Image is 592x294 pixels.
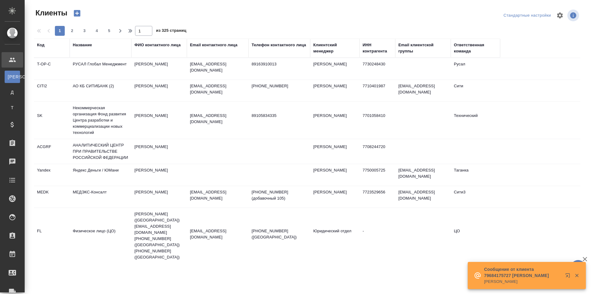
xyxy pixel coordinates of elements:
p: Сообщение от клиента 79684175727 [PERSON_NAME] [484,266,561,279]
div: Ответственная команда [454,42,497,54]
td: [PERSON_NAME] [310,164,360,186]
div: ИНН контрагента [363,42,392,54]
span: 4 [92,28,102,34]
td: ЦО [451,225,500,246]
td: [PERSON_NAME] [310,58,360,80]
td: Yandex [34,164,70,186]
td: Сити [451,80,500,101]
td: 7730248430 [360,58,395,80]
td: Технический [451,110,500,131]
td: [PERSON_NAME] [310,110,360,131]
td: CITI2 [34,80,70,101]
div: Название [73,42,92,48]
td: [PERSON_NAME] ([GEOGRAPHIC_DATA]) [EMAIL_ADDRESS][DOMAIN_NAME] [PHONE_NUMBER] ([GEOGRAPHIC_DATA])... [131,208,187,263]
div: Код [37,42,44,48]
td: АНАЛИТИЧЕСКИЙ ЦЕНТР ПРИ ПРАВИТЕЛЬСТВЕ РОССИЙСКОЙ ФЕДЕРАЦИИ [70,139,131,164]
p: 89163910013 [252,61,307,67]
div: Email контактного лица [190,42,237,48]
div: Клиентский менеджер [313,42,356,54]
p: [PHONE_NUMBER] ([GEOGRAPHIC_DATA]) [252,228,307,240]
td: 7710401987 [360,80,395,101]
td: [PERSON_NAME] [310,80,360,101]
td: 7701058410 [360,110,395,131]
p: [EMAIL_ADDRESS][DOMAIN_NAME] [190,189,245,201]
td: [PERSON_NAME] [131,110,187,131]
span: из 325 страниц [156,27,186,36]
div: Email клиентской группы [398,42,448,54]
p: [EMAIL_ADDRESS][DOMAIN_NAME] [190,83,245,95]
td: Русал [451,58,500,80]
a: Т [5,101,20,114]
p: [EMAIL_ADDRESS][DOMAIN_NAME] [190,113,245,125]
td: РУСАЛ Глобал Менеджмент [70,58,131,80]
td: [PERSON_NAME] [310,186,360,208]
button: 3 [80,26,89,36]
td: [PERSON_NAME] [131,141,187,162]
p: [PHONE_NUMBER] [252,83,307,89]
span: 5 [104,28,114,34]
div: split button [502,11,553,20]
p: 89105834335 [252,113,307,119]
button: Создать [70,8,84,19]
span: 3 [80,28,89,34]
td: МЕДЭКС-Консалт [70,186,131,208]
td: MEDK [34,186,70,208]
button: 4 [92,26,102,36]
p: [PHONE_NUMBER] (добавочный 105) [252,189,307,201]
td: Некоммерческая организация Фонд развития Центра разработки и коммерциализации новых технологий [70,102,131,139]
td: 7723529656 [360,186,395,208]
span: Посмотреть информацию [567,10,580,21]
p: [EMAIL_ADDRESS][DOMAIN_NAME] [190,228,245,240]
td: [PERSON_NAME] [131,80,187,101]
td: [EMAIL_ADDRESS][DOMAIN_NAME] [395,80,451,101]
td: АО КБ СИТИБАНК (2) [70,80,131,101]
p: [PERSON_NAME] [484,279,561,285]
button: 5 [104,26,114,36]
span: Настроить таблицу [553,8,567,23]
td: T-OP-C [34,58,70,80]
td: SK [34,110,70,131]
div: ФИО контактного лица [134,42,181,48]
div: Телефон контактного лица [252,42,306,48]
td: [PERSON_NAME] [131,164,187,186]
td: [PERSON_NAME] [131,58,187,80]
td: [EMAIL_ADDRESS][DOMAIN_NAME] [395,186,451,208]
a: Д [5,86,20,98]
td: - [360,225,395,246]
td: Сити3 [451,186,500,208]
p: [EMAIL_ADDRESS][DOMAIN_NAME] [190,61,245,73]
td: 7750005725 [360,164,395,186]
button: 🙏 [570,260,586,275]
span: Т [8,105,17,111]
td: [EMAIL_ADDRESS][DOMAIN_NAME] [395,164,451,186]
td: ACGRF [34,141,70,162]
span: [PERSON_NAME] [8,74,17,80]
span: Клиенты [34,8,67,18]
button: 2 [67,26,77,36]
button: Открыть в новой вкладке [561,269,576,284]
td: FL [34,225,70,246]
a: [PERSON_NAME] [5,71,20,83]
td: Физическое лицо (ЦО) [70,225,131,246]
td: 7708244720 [360,141,395,162]
span: Д [8,89,17,95]
td: [PERSON_NAME] [131,186,187,208]
span: 2 [67,28,77,34]
button: Закрыть [570,273,583,278]
td: Юридический отдел [310,225,360,246]
td: Яндекс Деньги / ЮМани [70,164,131,186]
td: Таганка [451,164,500,186]
td: [PERSON_NAME] [310,141,360,162]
